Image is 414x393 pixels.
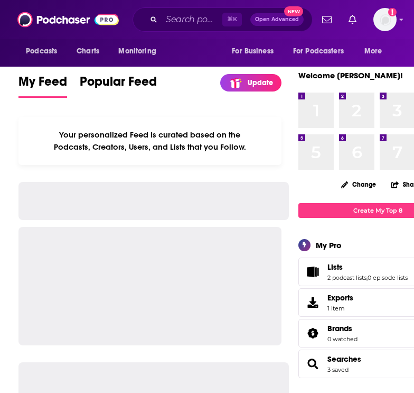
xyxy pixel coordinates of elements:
span: Charts [77,44,99,59]
a: 0 watched [327,335,357,343]
span: Exports [302,295,323,310]
a: Charts [70,41,106,61]
a: My Feed [18,74,67,98]
button: open menu [111,41,170,61]
div: My Pro [316,240,342,250]
button: Change [335,178,382,191]
img: User Profile [373,8,397,31]
a: Lists [302,264,323,279]
span: 1 item [327,305,353,312]
span: For Podcasters [293,44,344,59]
span: Popular Feed [80,74,157,96]
span: Exports [327,293,353,303]
a: Brands [302,326,323,341]
a: Searches [327,354,361,364]
a: Lists [327,262,408,272]
img: Podchaser - Follow, Share and Rate Podcasts [17,10,119,30]
div: Your personalized Feed is curated based on the Podcasts, Creators, Users, and Lists that you Follow. [18,117,281,165]
a: Brands [327,324,357,333]
button: Show profile menu [373,8,397,31]
button: open menu [224,41,287,61]
span: For Business [232,44,274,59]
span: Lists [327,262,343,272]
span: Brands [327,324,352,333]
a: Popular Feed [80,74,157,98]
span: Logged in as Marketing09 [373,8,397,31]
span: ⌘ K [222,13,242,26]
a: Searches [302,357,323,371]
a: Update [220,74,281,92]
span: My Feed [18,74,67,96]
p: Update [248,78,273,87]
a: Welcome [PERSON_NAME]! [298,70,403,80]
svg: Add a profile image [388,8,397,16]
div: Search podcasts, credits, & more... [133,7,313,32]
button: open menu [286,41,359,61]
span: More [364,44,382,59]
button: open menu [357,41,396,61]
span: Open Advanced [255,17,299,22]
a: 2 podcast lists [327,274,366,281]
span: Monitoring [118,44,156,59]
a: Show notifications dropdown [318,11,336,29]
input: Search podcasts, credits, & more... [162,11,222,28]
a: 0 episode lists [368,274,408,281]
a: Show notifications dropdown [344,11,361,29]
button: open menu [18,41,71,61]
a: 3 saved [327,366,349,373]
button: Open AdvancedNew [250,13,304,26]
span: Podcasts [26,44,57,59]
span: New [284,6,303,16]
span: , [366,274,368,281]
